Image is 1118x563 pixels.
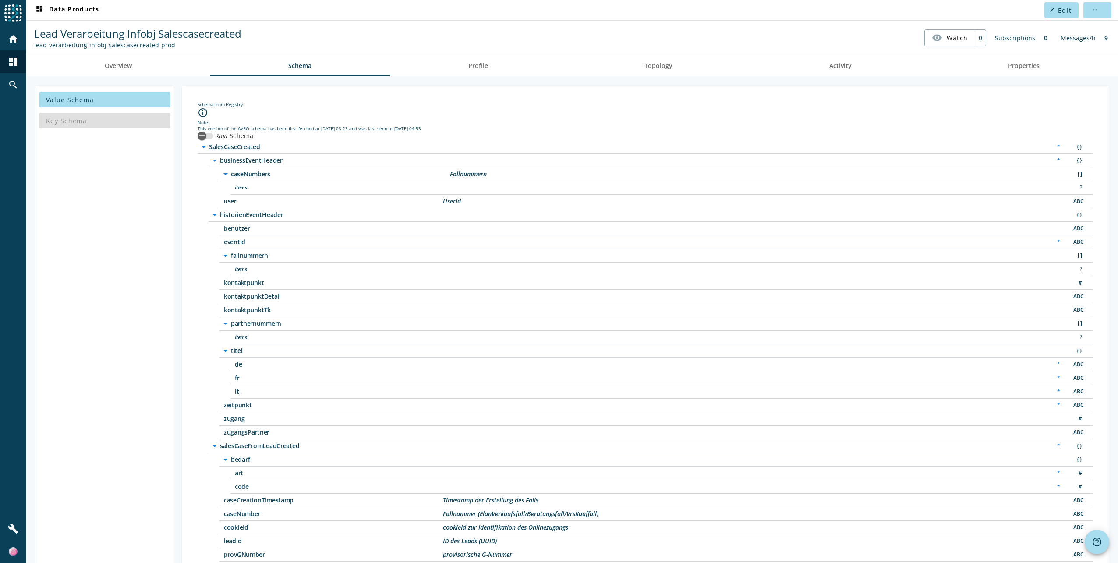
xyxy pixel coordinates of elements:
[1053,442,1065,451] div: Required
[1058,6,1072,14] span: Edit
[213,132,254,140] label: Raw Schema
[1069,278,1086,288] div: Number
[224,402,443,408] span: /historienEventHeader/zeitpunkt
[1053,482,1065,492] div: Required
[198,125,1093,132] div: This version of the AVRO schema has been first fetched at [DATE] 03:23 and was last seen at [DATE...
[1069,455,1086,464] div: Object
[105,63,132,69] span: Overview
[925,30,975,46] button: Watch
[1069,374,1086,383] div: String
[209,155,220,166] i: arrow_drop_down
[1100,29,1112,46] div: 9
[1069,387,1086,396] div: String
[224,198,443,204] span: /businessEventHeader/user
[1053,469,1065,478] div: Required
[231,348,450,354] span: /historienEventHeader/titel
[224,416,443,422] span: /historienEventHeader/zugang
[235,185,454,191] span: /businessEventHeader/caseNumbers/items
[224,538,443,544] span: /salesCaseFromLeadCreated/leadId
[224,552,443,558] span: /salesCaseFromLeadCreated/provGNumber
[224,511,443,517] span: /salesCaseFromLeadCreated/caseNumber
[1069,183,1086,192] div: Unknown
[235,375,454,381] span: /historienEventHeader/titel/fr
[231,321,450,327] span: /historienEventHeader/partnernummern
[932,32,942,43] mat-icon: visibility
[1069,401,1086,410] div: String
[8,34,18,44] mat-icon: home
[644,63,672,69] span: Topology
[224,280,443,286] span: /historienEventHeader/kontaktpunkt
[209,210,220,220] i: arrow_drop_down
[1069,156,1086,165] div: Object
[1044,2,1079,18] button: Edit
[34,26,241,41] span: Lead Verarbeitung Infobj Salescasecreated
[1069,292,1086,301] div: String
[220,250,231,261] i: arrow_drop_down
[1092,537,1102,547] mat-icon: help_outline
[4,4,22,22] img: spoud-logo.svg
[975,30,986,46] div: 0
[198,142,209,152] i: arrow_drop_down
[224,239,443,245] span: /historienEventHeader/eventId
[224,524,443,531] span: /salesCaseFromLeadCreated/cookieId
[1069,333,1086,342] div: Unknown
[1069,143,1086,152] div: Object
[220,169,231,179] i: arrow_drop_down
[1053,387,1065,396] div: Required
[450,171,487,177] div: Description
[220,346,231,356] i: arrow_drop_down
[1069,238,1086,247] div: String
[443,552,512,558] div: Description
[1069,360,1086,369] div: String
[1053,360,1065,369] div: Required
[34,5,45,15] mat-icon: dashboard
[1053,156,1065,165] div: Required
[198,107,208,118] i: info_outline
[991,29,1040,46] div: Subscriptions
[8,57,18,67] mat-icon: dashboard
[209,144,428,150] span: /
[231,456,450,463] span: /salesCaseFromLeadCreated/bedarf
[468,63,488,69] span: Profile
[829,63,852,69] span: Activity
[1069,210,1086,220] div: Object
[1069,346,1086,356] div: Object
[224,307,443,313] span: /historienEventHeader/kontaktpunktTk
[443,497,538,503] div: Description
[231,253,450,259] span: /historienEventHeader/fallnummern
[443,524,568,531] div: Description
[1069,496,1086,505] div: String
[1053,143,1065,152] div: Required
[235,388,454,395] span: /historienEventHeader/titel/it
[209,441,220,451] i: arrow_drop_down
[34,5,99,15] span: Data Products
[198,119,1093,125] div: Note:
[1092,7,1097,12] mat-icon: more_horiz
[947,30,968,46] span: Watch
[1053,374,1065,383] div: Required
[1053,401,1065,410] div: Required
[220,212,439,218] span: /historienEventHeader
[1069,482,1086,492] div: Number
[1069,414,1086,424] div: Number
[1069,523,1086,532] div: String
[1053,238,1065,247] div: Required
[235,484,454,490] span: /salesCaseFromLeadCreated/bedarf/code
[9,547,18,556] img: a1f413f185f42e5fbc95133e9187bf66
[46,96,94,104] span: Value Schema
[198,101,1093,107] div: Schema from Registry
[1008,63,1040,69] span: Properties
[220,318,231,329] i: arrow_drop_down
[288,63,311,69] span: Schema
[34,41,241,49] div: Kafka Topic: lead-verarbeitung-infobj-salescasecreated-prod
[235,334,454,340] span: /historienEventHeader/partnernummern/items
[39,92,170,107] button: Value Schema
[1069,197,1086,206] div: String
[231,171,450,177] span: /businessEventHeader/caseNumbers
[31,2,103,18] button: Data Products
[220,157,439,164] span: /businessEventHeader
[443,198,461,204] div: Description
[1050,7,1054,12] mat-icon: edit
[8,524,18,534] mat-icon: build
[235,470,454,476] span: /salesCaseFromLeadCreated/bedarf/art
